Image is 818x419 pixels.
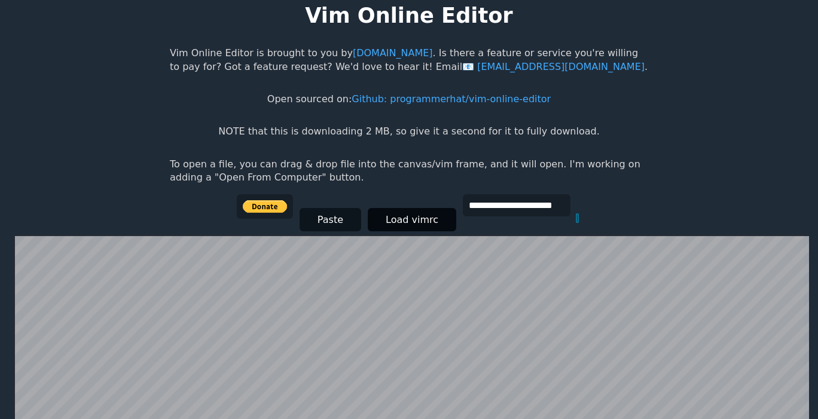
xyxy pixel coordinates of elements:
p: Vim Online Editor is brought to you by . Is there a feature or service you're willing to pay for?... [170,47,648,74]
h1: Vim Online Editor [305,1,512,30]
p: Open sourced on: [267,93,551,106]
p: To open a file, you can drag & drop file into the canvas/vim frame, and it will open. I'm working... [170,158,648,185]
a: Github: programmerhat/vim-online-editor [352,93,551,105]
a: [DOMAIN_NAME] [353,47,433,59]
a: [EMAIL_ADDRESS][DOMAIN_NAME] [462,61,645,72]
button: Paste [300,208,361,231]
p: NOTE that this is downloading 2 MB, so give it a second for it to fully download. [218,125,599,138]
button: Load vimrc [368,208,456,231]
